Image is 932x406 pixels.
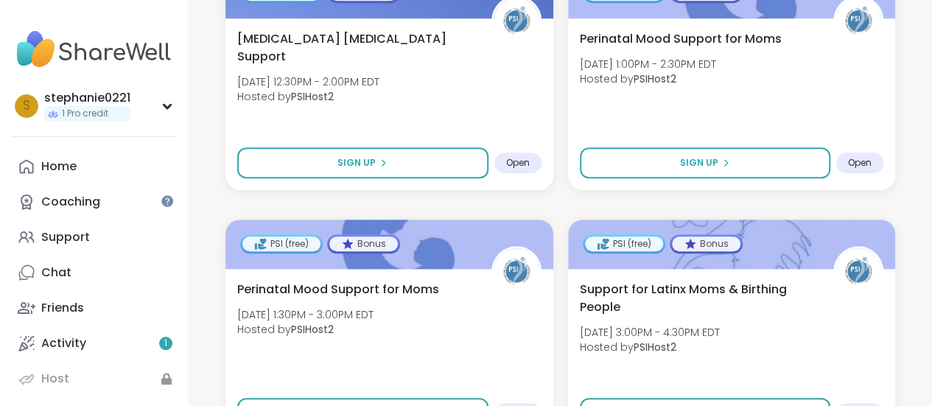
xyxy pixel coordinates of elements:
[672,237,740,251] div: Bonus
[580,281,818,316] span: Support for Latinx Moms & Birthing People
[12,255,176,290] a: Chat
[237,30,475,66] span: [MEDICAL_DATA] [MEDICAL_DATA] Support
[41,335,86,351] div: Activity
[580,325,720,340] span: [DATE] 3:00PM - 4:30PM EDT
[44,90,130,106] div: stephanie0221
[12,220,176,255] a: Support
[580,71,716,86] span: Hosted by
[41,194,100,210] div: Coaching
[329,237,398,251] div: Bonus
[41,265,71,281] div: Chat
[242,237,320,251] div: PSI (free)
[291,89,334,104] b: PSIHost2
[237,147,488,178] button: Sign Up
[634,71,676,86] b: PSIHost2
[237,281,439,298] span: Perinatal Mood Support for Moms
[12,290,176,326] a: Friends
[580,147,831,178] button: Sign Up
[580,340,720,354] span: Hosted by
[23,97,30,116] span: s
[41,158,77,175] div: Home
[12,326,176,361] a: Activity1
[580,30,782,48] span: Perinatal Mood Support for Moms
[12,184,176,220] a: Coaching
[634,340,676,354] b: PSIHost2
[161,195,173,207] iframe: Spotlight
[494,248,539,294] img: PSIHost2
[237,307,374,322] span: [DATE] 1:30PM - 3:00PM EDT
[41,300,84,316] div: Friends
[848,157,872,169] span: Open
[237,74,379,89] span: [DATE] 12:30PM - 2:00PM EDT
[41,229,90,245] div: Support
[835,248,881,294] img: PSIHost2
[12,361,176,396] a: Host
[41,371,69,387] div: Host
[237,89,379,104] span: Hosted by
[237,322,374,337] span: Hosted by
[580,57,716,71] span: [DATE] 1:00PM - 2:30PM EDT
[12,24,176,75] img: ShareWell Nav Logo
[291,322,334,337] b: PSIHost2
[12,149,176,184] a: Home
[506,157,530,169] span: Open
[164,337,167,350] span: 1
[337,156,376,169] span: Sign Up
[585,237,663,251] div: PSI (free)
[62,108,108,120] span: 1 Pro credit
[680,156,718,169] span: Sign Up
